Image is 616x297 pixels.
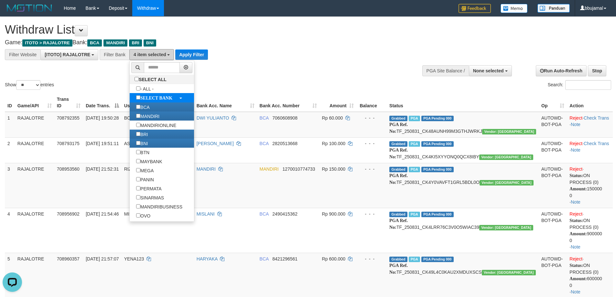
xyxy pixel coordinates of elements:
td: · · [567,112,613,138]
span: BNI [144,39,156,47]
td: · · [567,137,613,163]
div: ON PROCESS (0) 600000 0 [569,262,610,289]
a: Reject [569,166,582,172]
label: Show entries [5,80,54,90]
th: Action [567,93,613,112]
a: Run Auto-Refresh [536,65,587,76]
input: SINARMAS [136,195,140,199]
input: Search: [565,80,611,90]
td: AUTOWD-BOT-PGA [539,163,567,208]
span: PGA Pending [421,257,454,262]
label: GOPAY [130,220,162,229]
input: MANDIRIBUSINESS [136,204,140,208]
td: AUTOWD-BOT-PGA [539,112,567,138]
td: RAJALOTRE [15,208,54,253]
a: Note [571,244,580,249]
th: Op: activate to sort column ascending [539,93,567,112]
a: Check Trans [584,141,609,146]
td: RAJALOTRE [15,163,54,208]
label: MANDIRIBUSINESS [130,202,189,211]
span: Marked by bbujamal [409,167,420,172]
a: SELECT BANK [130,93,194,102]
span: Copy 2820513668 to clipboard [272,141,297,146]
th: Game/API: activate to sort column ascending [15,93,54,112]
td: RAJALOTRE [15,137,54,163]
a: HARYAKA [197,256,218,261]
div: ON PROCESS (0) 150000 0 [569,172,610,199]
span: Vendor URL: https://checkout4.1velocity.biz [479,225,533,230]
span: Vendor URL: https://checkout4.1velocity.biz [482,270,536,275]
span: BCA [260,211,269,217]
div: Filter Bank [100,49,129,60]
td: AUTOWD-BOT-PGA [539,208,567,253]
span: BCA [260,115,269,121]
input: MANDIRI [136,114,140,118]
span: Marked by bbujamal [409,257,420,262]
button: Apply Filter [175,49,208,60]
input: SELECT ALL [135,77,139,81]
b: Amount: [569,186,587,191]
a: Reject [569,141,582,146]
a: Reject [569,256,582,261]
b: Status: [569,263,583,268]
b: PGA Ref. No: [389,173,408,185]
div: ON PROCESS (0) 900000 0 [569,217,610,244]
th: Trans ID: activate to sort column ascending [54,93,83,112]
b: SELECT BANK [140,96,172,101]
div: - - - [359,166,384,172]
div: - - - [359,256,384,262]
span: BCA [260,141,269,146]
span: Vendor URL: https://checkout4.1velocity.biz [479,154,533,160]
label: MAYBANK [130,157,168,166]
label: MANDIRI [130,111,166,121]
input: BCA [136,105,140,109]
a: Note [571,122,580,127]
span: 708793175 [57,141,80,146]
th: Date Trans.: activate to sort column descending [83,93,122,112]
img: panduan.png [537,4,570,13]
span: Marked by bbusavira [409,116,420,121]
th: Bank Acc. Number: activate to sort column ascending [257,93,319,112]
input: MANDIRIONLINE [136,123,140,127]
span: 708956902 [57,211,80,217]
label: BCA [130,102,156,111]
span: Rp 60.000 [322,115,343,121]
span: Marked by bbujamal [409,212,420,217]
a: Note [571,289,580,294]
td: 2 [5,137,15,163]
span: BRI [129,39,142,47]
img: Button%20Memo.svg [501,4,528,13]
b: Status: [569,218,583,223]
span: YENA123 [124,256,144,261]
span: Rp 100.000 [322,141,345,146]
td: TF_250831_CK4KI5XYYONQ0QCX8IBY [387,137,539,163]
span: Copy 1270010774733 to clipboard [282,166,315,172]
td: 1 [5,112,15,138]
input: PANIN [136,177,140,181]
td: · · [567,163,613,208]
a: Note [571,199,580,205]
span: Rp 150.000 [322,166,345,172]
span: BOY[DEMOGRAPHIC_DATA] [124,115,184,121]
td: RAJALOTRE [15,112,54,138]
b: PGA Ref. No: [389,263,408,275]
th: ID [5,93,15,112]
input: SELECT BANK [136,95,140,100]
span: [DATE] 19:50:28 [86,115,119,121]
div: - - - [359,140,384,147]
span: MANDIRI [260,166,279,172]
label: - ALL - [130,84,160,93]
span: [DATE] 19:51:11 [86,141,119,146]
span: PGA Pending [421,116,454,121]
label: BRI [130,130,154,139]
span: 4 item selected [134,52,166,57]
label: BNI [130,139,154,148]
div: PGA Site Balance / [422,65,469,76]
label: PERMATA [130,184,168,193]
b: PGA Ref. No: [389,122,408,134]
span: PGA Pending [421,141,454,147]
span: Vendor URL: https://checkout4.1velocity.biz [482,129,536,134]
td: AUTOWD-BOT-PGA [539,137,567,163]
label: SINARMAS [130,193,170,202]
b: Status: [569,173,583,178]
